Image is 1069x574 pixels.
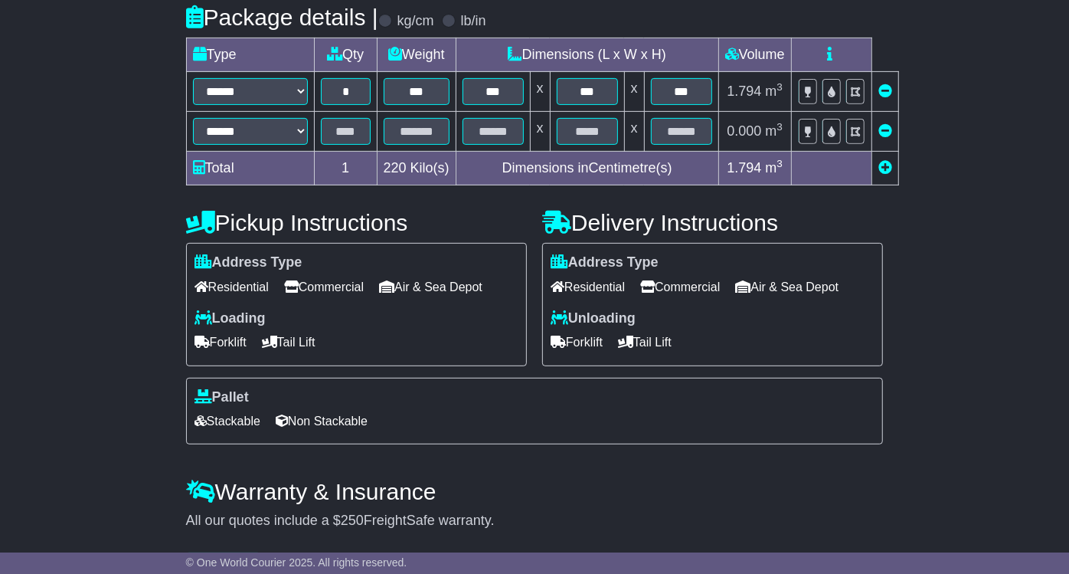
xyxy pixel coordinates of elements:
td: x [624,72,644,112]
td: Volume [718,38,791,72]
td: 1 [314,152,377,185]
sup: 3 [777,158,783,169]
td: x [624,112,644,152]
span: 1.794 [727,160,761,175]
span: Stackable [195,409,260,433]
span: Non Stackable [276,409,368,433]
h4: Delivery Instructions [542,210,883,235]
td: Kilo(s) [377,152,456,185]
label: lb/in [461,13,486,30]
label: kg/cm [397,13,434,30]
sup: 3 [777,121,783,133]
span: m [766,123,783,139]
a: Remove this item [878,84,892,99]
label: Loading [195,310,266,327]
span: Tail Lift [618,330,672,354]
span: Residential [551,275,625,299]
h4: Warranty & Insurance [186,479,884,504]
span: 0.000 [727,123,761,139]
h4: Package details | [186,5,378,30]
h4: Pickup Instructions [186,210,527,235]
span: 220 [384,160,407,175]
span: Air & Sea Depot [736,275,839,299]
span: m [766,160,783,175]
span: m [766,84,783,99]
a: Add new item [878,160,892,175]
label: Address Type [195,254,302,271]
div: All our quotes include a $ FreightSafe warranty. [186,513,884,530]
span: Forklift [195,330,247,354]
span: Forklift [551,330,603,354]
td: x [530,112,550,152]
span: Commercial [640,275,720,299]
label: Address Type [551,254,659,271]
span: Tail Lift [262,330,315,354]
td: Qty [314,38,377,72]
sup: 3 [777,81,783,93]
td: x [530,72,550,112]
span: 250 [341,513,364,528]
span: Residential [195,275,269,299]
td: Total [186,152,314,185]
td: Weight [377,38,456,72]
td: Dimensions in Centimetre(s) [456,152,718,185]
span: © One World Courier 2025. All rights reserved. [186,556,407,569]
label: Unloading [551,310,636,327]
a: Remove this item [878,123,892,139]
label: Pallet [195,389,249,406]
td: Dimensions (L x W x H) [456,38,718,72]
td: Type [186,38,314,72]
span: Air & Sea Depot [379,275,482,299]
span: Commercial [284,275,364,299]
span: 1.794 [727,84,761,99]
